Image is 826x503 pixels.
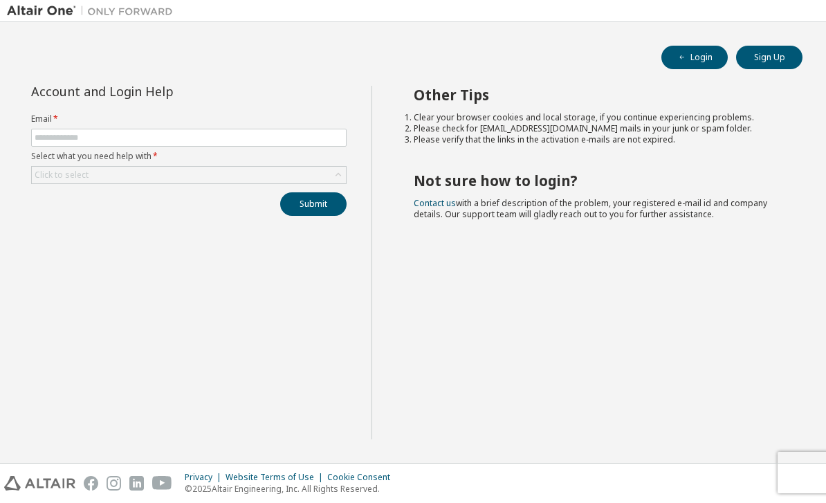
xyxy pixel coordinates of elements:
[4,476,75,491] img: altair_logo.svg
[414,197,456,209] a: Contact us
[414,172,778,190] h2: Not sure how to login?
[414,197,767,220] span: with a brief description of the problem, your registered e-mail id and company details. Our suppo...
[185,483,398,495] p: © 2025 Altair Engineering, Inc. All Rights Reserved.
[226,472,327,483] div: Website Terms of Use
[661,46,728,69] button: Login
[280,192,347,216] button: Submit
[35,170,89,181] div: Click to select
[414,123,778,134] li: Please check for [EMAIL_ADDRESS][DOMAIN_NAME] mails in your junk or spam folder.
[107,476,121,491] img: instagram.svg
[152,476,172,491] img: youtube.svg
[129,476,144,491] img: linkedin.svg
[31,113,347,125] label: Email
[32,167,346,183] div: Click to select
[414,134,778,145] li: Please verify that the links in the activation e-mails are not expired.
[7,4,180,18] img: Altair One
[414,86,778,104] h2: Other Tips
[185,472,226,483] div: Privacy
[414,112,778,123] li: Clear your browser cookies and local storage, if you continue experiencing problems.
[31,86,284,97] div: Account and Login Help
[84,476,98,491] img: facebook.svg
[31,151,347,162] label: Select what you need help with
[736,46,802,69] button: Sign Up
[327,472,398,483] div: Cookie Consent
